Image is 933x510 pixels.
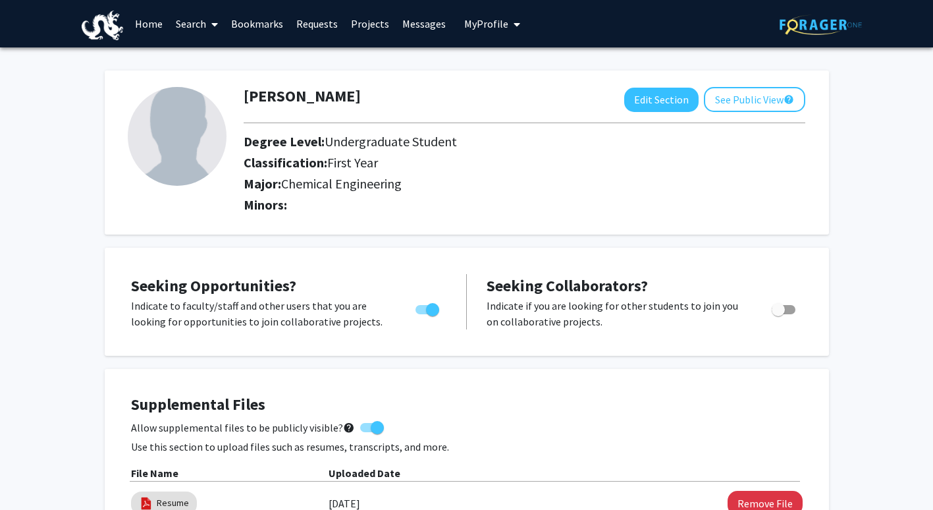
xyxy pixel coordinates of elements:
a: Home [128,1,169,47]
div: Toggle [410,298,446,318]
span: Chemical Engineering [281,175,402,192]
iframe: Chat [10,451,56,500]
a: Resume [157,496,189,510]
div: Toggle [766,298,803,318]
mat-icon: help [343,420,355,436]
span: My Profile [464,17,508,30]
img: Profile Picture [128,87,227,186]
h2: Degree Level: [244,134,611,150]
img: ForagerOne Logo [780,14,862,35]
a: Messages [396,1,452,47]
p: Use this section to upload files such as resumes, transcripts, and more. [131,439,803,455]
p: Indicate if you are looking for other students to join you on collaborative projects. [487,298,747,329]
h2: Minors: [244,197,805,213]
a: Projects [344,1,396,47]
mat-icon: help [784,92,794,107]
b: Uploaded Date [329,467,400,480]
a: Search [169,1,225,47]
span: Allow supplemental files to be publicly visible? [131,420,355,436]
a: Requests [290,1,344,47]
span: First Year [327,154,378,171]
button: Edit Section [624,88,699,112]
h4: Supplemental Files [131,395,803,414]
a: Bookmarks [225,1,290,47]
h1: [PERSON_NAME] [244,87,361,106]
button: See Public View [704,87,805,112]
h2: Major: [244,176,805,192]
img: Drexel University Logo [82,11,124,40]
span: Undergraduate Student [325,133,457,150]
span: Seeking Collaborators? [487,275,648,296]
h2: Classification: [244,155,611,171]
span: Seeking Opportunities? [131,275,296,296]
b: File Name [131,467,178,480]
p: Indicate to faculty/staff and other users that you are looking for opportunities to join collabor... [131,298,390,329]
